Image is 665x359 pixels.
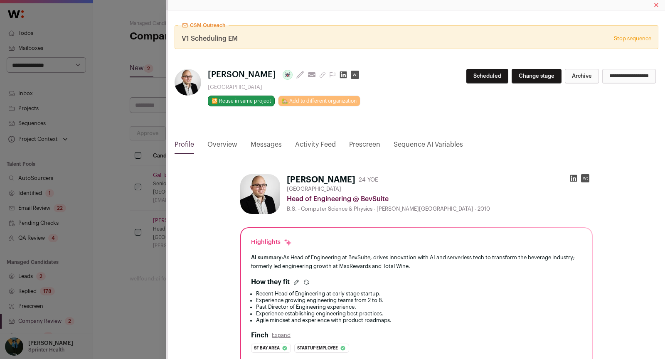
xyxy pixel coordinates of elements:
[297,344,338,352] span: Startup employee
[614,35,651,42] a: Stop sequence
[256,290,582,297] li: Recent Head of Engineering at early stage startup.
[175,140,194,154] a: Profile
[251,330,268,340] h2: Finch
[287,174,355,186] h1: [PERSON_NAME]
[512,69,562,84] button: Change stage
[256,310,582,317] li: Experience establishing engineering best practices.
[251,255,283,260] span: AI summary:
[256,297,582,304] li: Experience growing engineering teams from 2 to 8.
[272,332,291,339] button: Expand
[295,140,336,154] a: Activity Feed
[190,22,225,29] span: CSM Outreach
[208,69,276,81] span: [PERSON_NAME]
[349,140,380,154] a: Prescreen
[175,69,201,96] img: b39efe8ebc19149f8da94304718f604b36bc291bc30825a48628545aa4b97e81
[466,69,508,84] button: Scheduled
[256,317,582,324] li: Agile mindset and experience with product roadmaps.
[251,140,282,154] a: Messages
[254,344,280,352] span: Sf bay area
[359,176,378,184] div: 24 YOE
[240,174,280,214] img: b39efe8ebc19149f8da94304718f604b36bc291bc30825a48628545aa4b97e81
[251,277,290,287] h2: How they fit
[287,186,341,192] span: [GEOGRAPHIC_DATA]
[565,69,599,84] button: Archive
[208,96,275,106] button: 🔂 Reuse in same project
[287,206,593,212] div: B.S. - Computer Science & Physics - [PERSON_NAME][GEOGRAPHIC_DATA] - 2010
[182,34,238,44] span: V1 Scheduling EM
[287,194,593,204] div: Head of Engineering @ BevSuite
[207,140,237,154] a: Overview
[394,140,463,154] a: Sequence AI Variables
[256,304,582,310] li: Past Director of Engineering experience.
[278,96,360,106] a: 🏡 Add to different organization
[251,253,582,270] div: As Head of Engineering at BevSuite, drives innovation with AI and serverless tech to transform th...
[251,238,292,246] div: Highlights
[208,84,362,91] div: [GEOGRAPHIC_DATA]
